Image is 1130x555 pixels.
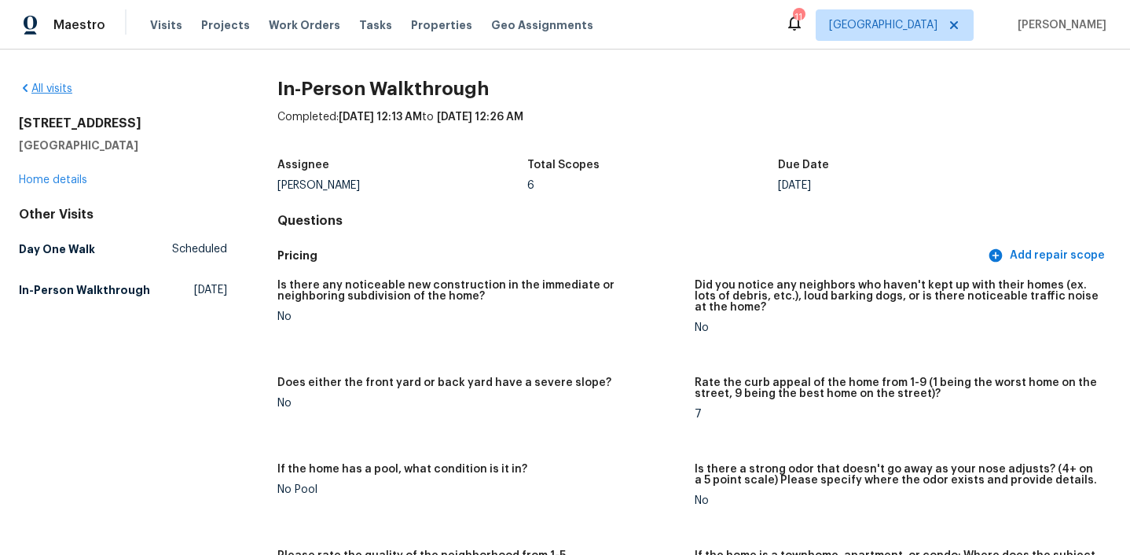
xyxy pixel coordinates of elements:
[695,495,1099,506] div: No
[277,160,329,171] h5: Assignee
[19,241,95,257] h5: Day One Walk
[527,180,777,191] div: 6
[269,17,340,33] span: Work Orders
[991,246,1105,266] span: Add repair scope
[695,464,1099,486] h5: Is there a strong odor that doesn't go away as your nose adjusts? (4+ on a 5 point scale) Please ...
[19,175,87,186] a: Home details
[277,109,1111,150] div: Completed: to
[277,248,985,264] h5: Pricing
[194,282,227,298] span: [DATE]
[277,280,681,302] h5: Is there any noticeable new construction in the immediate or neighboring subdivision of the home?
[829,17,937,33] span: [GEOGRAPHIC_DATA]
[339,112,422,123] span: [DATE] 12:13 AM
[437,112,523,123] span: [DATE] 12:26 AM
[411,17,472,33] span: Properties
[277,484,681,495] div: No Pool
[277,81,1111,97] h2: In-Person Walkthrough
[277,180,527,191] div: [PERSON_NAME]
[695,322,1099,333] div: No
[277,398,681,409] div: No
[359,20,392,31] span: Tasks
[277,213,1111,229] h4: Questions
[793,9,804,25] div: 11
[19,83,72,94] a: All visits
[19,282,150,298] h5: In-Person Walkthrough
[19,235,227,263] a: Day One WalkScheduled
[53,17,105,33] span: Maestro
[19,207,227,222] div: Other Visits
[491,17,593,33] span: Geo Assignments
[695,377,1099,399] h5: Rate the curb appeal of the home from 1-9 (1 being the worst home on the street, 9 being the best...
[277,377,611,388] h5: Does either the front yard or back yard have a severe slope?
[172,241,227,257] span: Scheduled
[778,160,829,171] h5: Due Date
[277,311,681,322] div: No
[19,138,227,153] h5: [GEOGRAPHIC_DATA]
[19,276,227,304] a: In-Person Walkthrough[DATE]
[201,17,250,33] span: Projects
[150,17,182,33] span: Visits
[985,241,1111,270] button: Add repair scope
[1011,17,1106,33] span: [PERSON_NAME]
[695,280,1099,313] h5: Did you notice any neighbors who haven't kept up with their homes (ex. lots of debris, etc.), lou...
[695,409,1099,420] div: 7
[277,464,527,475] h5: If the home has a pool, what condition is it in?
[19,116,227,131] h2: [STREET_ADDRESS]
[527,160,600,171] h5: Total Scopes
[778,180,1028,191] div: [DATE]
